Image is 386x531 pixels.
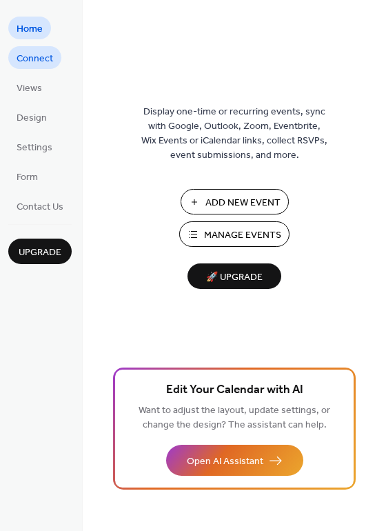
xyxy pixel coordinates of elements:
span: Edit Your Calendar with AI [166,381,303,400]
button: Upgrade [8,239,72,264]
span: Open AI Assistant [187,454,263,469]
span: Add New Event [205,196,281,210]
span: Connect [17,52,53,66]
span: Upgrade [19,246,61,260]
span: Views [17,81,42,96]
button: Open AI Assistant [166,445,303,476]
button: 🚀 Upgrade [187,263,281,289]
span: Display one-time or recurring events, sync with Google, Outlook, Zoom, Eventbrite, Wix Events or ... [141,105,327,163]
button: Add New Event [181,189,289,214]
span: Home [17,22,43,37]
span: Design [17,111,47,126]
a: Design [8,106,55,128]
a: Settings [8,135,61,158]
button: Manage Events [179,221,289,247]
a: Views [8,76,50,99]
span: Settings [17,141,52,155]
span: 🚀 Upgrade [196,268,273,287]
span: Want to adjust the layout, update settings, or change the design? The assistant can help. [139,401,330,434]
span: Form [17,170,38,185]
a: Form [8,165,46,188]
a: Connect [8,46,61,69]
span: Contact Us [17,200,63,214]
span: Manage Events [204,228,281,243]
a: Contact Us [8,194,72,217]
a: Home [8,17,51,39]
